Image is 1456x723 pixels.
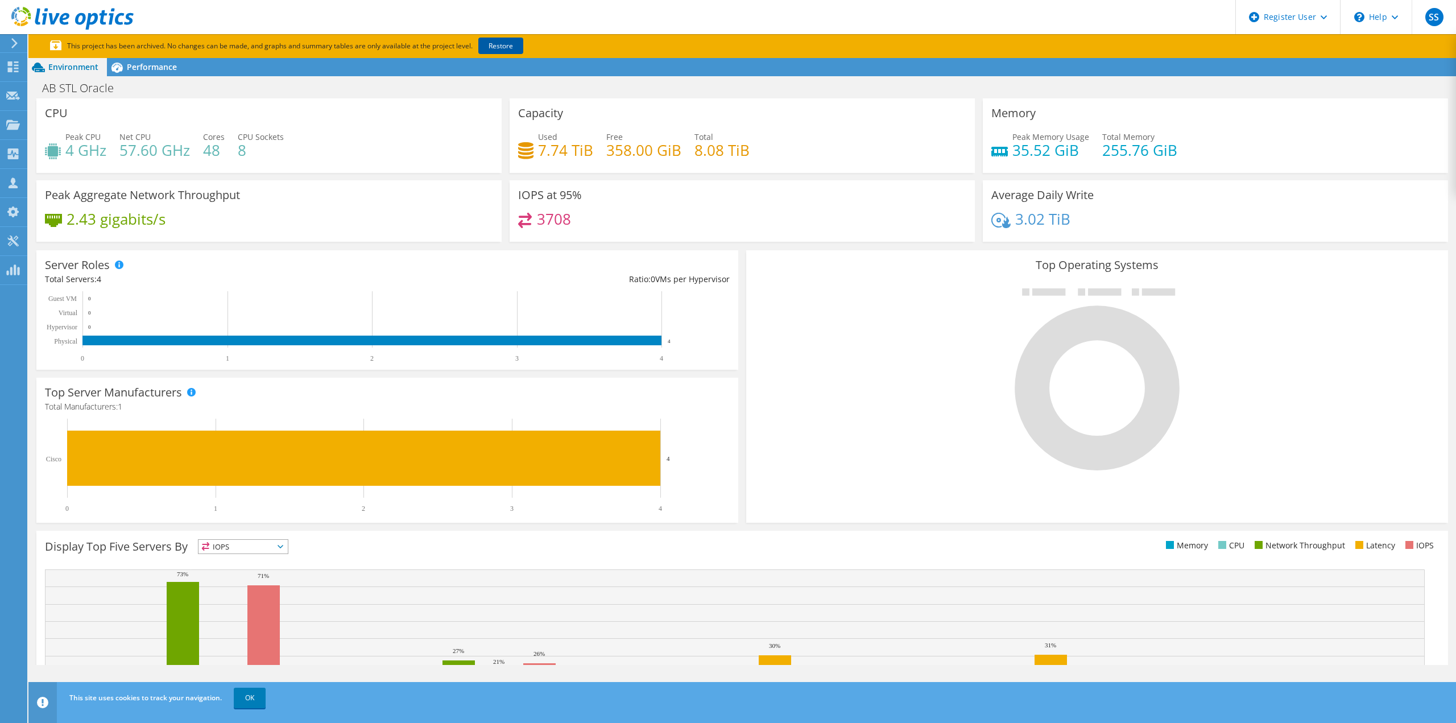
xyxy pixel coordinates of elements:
[45,273,387,286] div: Total Servers:
[234,688,266,708] a: OK
[510,505,514,513] text: 3
[217,663,229,670] text: 18%
[370,354,374,362] text: 2
[991,107,1036,119] h3: Memory
[515,354,519,362] text: 3
[755,259,1440,271] h3: Top Operating Systems
[694,144,750,156] h4: 8.08 TiB
[48,61,98,72] span: Environment
[1012,131,1089,142] span: Peak Memory Usage
[47,323,77,331] text: Hypervisor
[538,144,593,156] h4: 7.74 TiB
[59,309,78,317] text: Virtual
[118,401,122,412] span: 1
[65,131,101,142] span: Peak CPU
[1102,144,1177,156] h4: 255.76 GiB
[453,647,464,654] text: 27%
[1215,539,1244,552] li: CPU
[478,38,523,54] a: Restore
[226,354,229,362] text: 1
[1354,12,1364,22] svg: \n
[518,189,582,201] h3: IOPS at 95%
[50,40,607,52] p: This project has been archived. No changes can be made, and graphs and summary tables are only av...
[203,131,225,142] span: Cores
[606,131,623,142] span: Free
[258,572,269,579] text: 71%
[518,107,563,119] h3: Capacity
[45,259,110,271] h3: Server Roles
[660,354,663,362] text: 4
[694,131,713,142] span: Total
[238,144,284,156] h4: 8
[606,144,681,156] h4: 358.00 GiB
[177,571,188,577] text: 73%
[203,144,225,156] h4: 48
[533,650,545,657] text: 26%
[991,189,1094,201] h3: Average Daily Write
[119,144,190,156] h4: 57.60 GHz
[659,505,662,513] text: 4
[1015,213,1070,225] h4: 3.02 TiB
[45,386,182,399] h3: Top Server Manufacturers
[88,324,91,330] text: 0
[45,400,730,413] h4: Total Manufacturers:
[1425,8,1443,26] span: SS
[119,131,151,142] span: Net CPU
[537,213,571,225] h4: 3708
[1045,642,1056,648] text: 31%
[37,82,131,94] h1: AB STL Oracle
[538,131,557,142] span: Used
[651,274,655,284] span: 0
[54,337,77,345] text: Physical
[65,505,69,513] text: 0
[1012,144,1089,156] h4: 35.52 GiB
[88,310,91,316] text: 0
[48,295,77,303] text: Guest VM
[65,144,106,156] h4: 4 GHz
[127,61,177,72] span: Performance
[45,107,68,119] h3: CPU
[1252,539,1345,552] li: Network Throughput
[67,213,166,225] h4: 2.43 gigabits/s
[769,642,780,649] text: 30%
[88,296,91,301] text: 0
[1163,539,1208,552] li: Memory
[81,354,84,362] text: 0
[668,338,671,344] text: 4
[45,189,240,201] h3: Peak Aggregate Network Throughput
[667,455,670,462] text: 4
[493,658,504,665] text: 21%
[46,455,61,463] text: Cisco
[1403,539,1434,552] li: IOPS
[1102,131,1155,142] span: Total Memory
[362,505,365,513] text: 2
[97,274,101,284] span: 4
[198,540,288,553] span: IOPS
[238,131,284,142] span: CPU Sockets
[1352,539,1395,552] li: Latency
[387,273,730,286] div: Ratio: VMs per Hypervisor
[214,505,217,513] text: 1
[69,693,222,703] span: This site uses cookies to track your navigation.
